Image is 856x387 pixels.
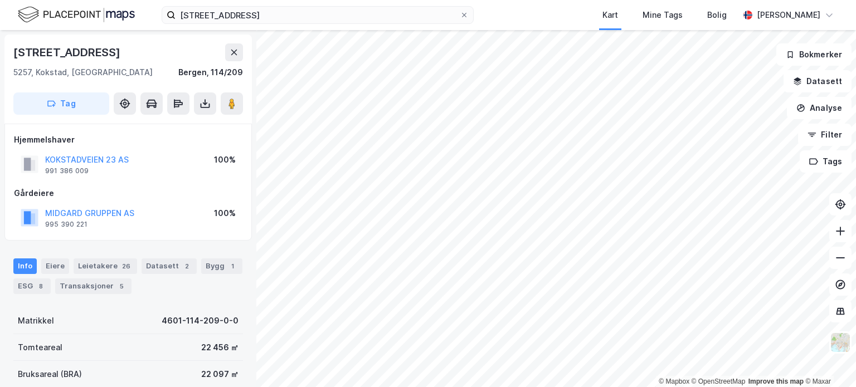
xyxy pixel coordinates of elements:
div: 100% [214,153,236,166]
button: Tags [800,150,852,173]
div: 5257, Kokstad, [GEOGRAPHIC_DATA] [13,66,153,79]
div: Hjemmelshaver [14,133,242,146]
div: 4601-114-209-0-0 [162,314,239,327]
a: OpenStreetMap [692,378,746,385]
div: Bolig [707,8,727,22]
div: Mine Tags [643,8,683,22]
div: 22 097 ㎡ [201,368,239,381]
div: Datasett [142,258,197,274]
div: 1 [227,261,238,272]
button: Datasett [784,70,852,92]
a: Mapbox [659,378,689,385]
div: Leietakere [74,258,137,274]
div: ESG [13,278,51,294]
button: Bokmerker [776,43,852,66]
div: 991 386 009 [45,166,89,175]
div: 2 [181,261,192,272]
div: Info [13,258,37,274]
div: 100% [214,207,236,220]
div: Tomteareal [18,341,62,354]
button: Filter [798,124,852,146]
div: 8 [35,281,46,292]
img: logo.f888ab2527a4732fd821a326f86c7f29.svg [18,5,135,25]
div: Kart [602,8,618,22]
div: Matrikkel [18,314,54,327]
button: Analyse [787,97,852,119]
div: [STREET_ADDRESS] [13,43,123,61]
div: 995 390 221 [45,220,87,229]
div: 5 [116,281,127,292]
input: Søk på adresse, matrikkel, gårdeiere, leietakere eller personer [176,7,460,23]
a: Improve this map [748,378,804,385]
div: Bygg [201,258,242,274]
iframe: Chat Widget [800,334,856,387]
div: Gårdeiere [14,187,242,200]
div: Bruksareal (BRA) [18,368,82,381]
div: Bergen, 114/209 [178,66,243,79]
div: Eiere [41,258,69,274]
div: 22 456 ㎡ [201,341,239,354]
div: Transaksjoner [55,278,132,294]
button: Tag [13,92,109,115]
img: Z [830,332,851,353]
div: 26 [120,261,133,272]
div: [PERSON_NAME] [757,8,820,22]
div: Kontrollprogram for chat [800,334,856,387]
